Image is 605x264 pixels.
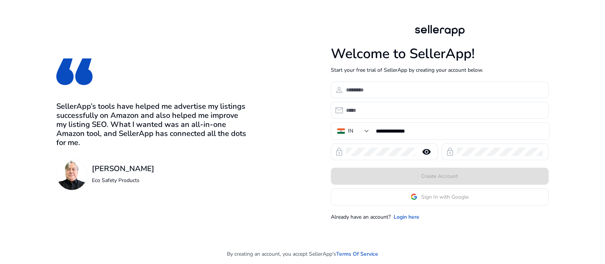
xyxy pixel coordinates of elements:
[336,250,378,258] a: Terms Of Service
[92,176,154,184] p: Eco Safety Products
[335,106,344,115] span: email
[335,85,344,94] span: person
[92,164,154,173] h3: [PERSON_NAME]
[445,147,455,156] span: lock
[394,213,419,221] a: Login here
[348,127,353,135] div: IN
[56,102,250,147] h3: SellerApp’s tools have helped me advertise my listings successfully on Amazon and also helped me ...
[331,66,549,74] p: Start your free trial of SellerApp by creating your account below.
[331,213,391,221] p: Already have an account?
[417,147,436,156] mat-icon: remove_red_eye
[331,46,549,62] h1: Welcome to SellerApp!
[335,147,344,156] span: lock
